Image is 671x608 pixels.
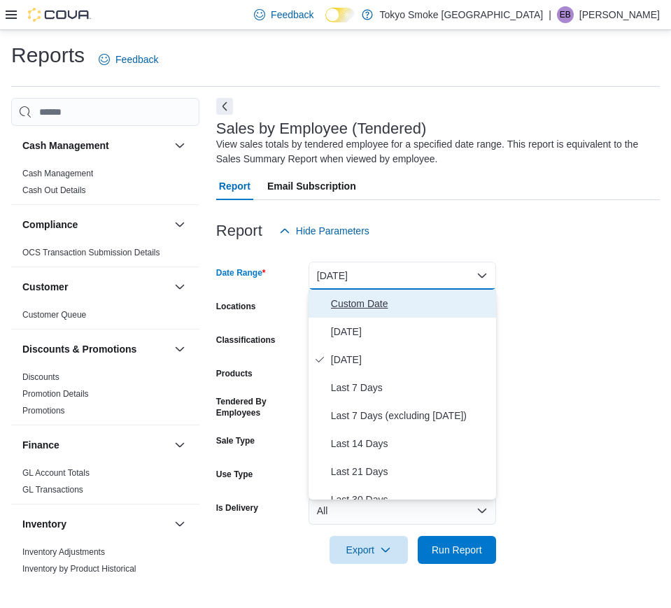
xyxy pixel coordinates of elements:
p: Tokyo Smoke [GEOGRAPHIC_DATA] [380,6,544,23]
span: GL Account Totals [22,467,90,479]
span: Report [219,172,250,200]
a: Cash Out Details [22,185,86,195]
button: Cash Management [22,139,169,153]
span: Promotion Details [22,388,89,400]
a: GL Account Totals [22,468,90,478]
button: Inventory [22,517,169,531]
span: Inventory by Product Historical [22,563,136,574]
h3: Inventory [22,517,66,531]
button: Customer [22,280,169,294]
a: Discounts [22,372,59,382]
label: Classifications [216,334,276,346]
span: [DATE] [331,323,490,340]
span: Email Subscription [267,172,356,200]
button: Compliance [171,216,188,233]
label: Products [216,368,253,379]
span: Last 7 Days [331,379,490,396]
div: Compliance [11,244,199,267]
span: Dark Mode [325,22,326,23]
span: Last 30 Days [331,491,490,508]
label: Use Type [216,469,253,480]
span: Export [338,536,400,564]
span: [DATE] [331,351,490,368]
h3: Report [216,222,262,239]
div: Finance [11,465,199,504]
span: Customer Queue [22,309,86,320]
label: Locations [216,301,256,312]
a: GL Transactions [22,485,83,495]
a: Feedback [93,45,164,73]
button: Discounts & Promotions [22,342,169,356]
button: Run Report [418,536,496,564]
span: Discounts [22,372,59,383]
h3: Customer [22,280,68,294]
span: Last 7 Days (excluding [DATE]) [331,407,490,424]
span: Promotions [22,405,65,416]
p: [PERSON_NAME] [579,6,660,23]
span: Last 14 Days [331,435,490,452]
button: Hide Parameters [274,217,375,245]
button: Next [216,98,233,115]
span: Inventory Adjustments [22,546,105,558]
button: Compliance [22,218,169,232]
button: All [309,497,496,525]
button: Customer [171,278,188,295]
button: Finance [22,438,169,452]
img: Cova [28,8,91,22]
h1: Reports [11,41,85,69]
p: | [549,6,551,23]
input: Dark Mode [325,8,355,22]
a: Inventory by Product Historical [22,564,136,574]
span: GL Transactions [22,484,83,495]
a: Inventory Count Details [22,581,110,591]
label: Tendered By Employees [216,396,303,418]
span: OCS Transaction Submission Details [22,247,160,258]
span: Feedback [271,8,313,22]
div: Cash Management [11,165,199,204]
a: Customer Queue [22,310,86,320]
label: Date Range [216,267,266,278]
label: Sale Type [216,435,255,446]
button: [DATE] [309,262,496,290]
span: Hide Parameters [296,224,369,238]
div: Select listbox [309,290,496,500]
button: Cash Management [171,137,188,154]
a: OCS Transaction Submission Details [22,248,160,257]
button: Discounts & Promotions [171,341,188,358]
h3: Cash Management [22,139,109,153]
h3: Discounts & Promotions [22,342,136,356]
label: Is Delivery [216,502,258,514]
a: Promotions [22,406,65,416]
a: Promotion Details [22,389,89,399]
div: Customer [11,306,199,329]
span: Cash Management [22,168,93,179]
a: Inventory Adjustments [22,547,105,557]
a: Feedback [248,1,319,29]
div: View sales totals by tendered employee for a specified date range. This report is equivalent to t... [216,137,653,167]
h3: Compliance [22,218,78,232]
span: Run Report [432,543,482,557]
span: Inventory Count Details [22,580,110,591]
div: Earl Baliwas [557,6,574,23]
h3: Finance [22,438,59,452]
button: Inventory [171,516,188,532]
a: Cash Management [22,169,93,178]
span: Custom Date [331,295,490,312]
span: Last 21 Days [331,463,490,480]
div: Discounts & Promotions [11,369,199,425]
h3: Sales by Employee (Tendered) [216,120,427,137]
button: Finance [171,437,188,453]
span: Cash Out Details [22,185,86,196]
span: Feedback [115,52,158,66]
span: EB [560,6,571,23]
button: Export [330,536,408,564]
